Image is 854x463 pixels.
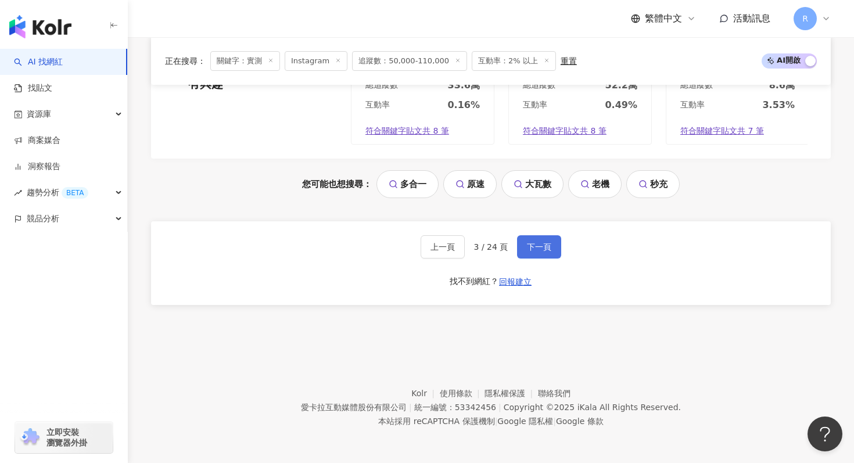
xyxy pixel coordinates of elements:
[498,403,501,412] span: |
[626,170,680,198] a: 秒充
[680,125,764,137] span: 符合關鍵字貼文共 7 筆
[666,119,809,144] a: 符合關鍵字貼文共 7 筆
[605,79,637,92] div: 52.2萬
[769,79,795,92] div: 8.6萬
[538,389,570,398] a: 聯絡我們
[151,170,831,198] div: 您可能也想搜尋：
[430,242,455,252] span: 上一頁
[365,99,390,111] div: 互動率
[27,180,88,206] span: 趨勢分析
[448,79,480,92] div: 33.6萬
[645,12,682,25] span: 繁體中文
[498,272,532,291] button: 回報建立
[365,80,398,91] div: 總追蹤數
[14,56,63,68] a: searchAI 找網紅
[527,242,551,252] span: 下一頁
[9,15,71,38] img: logo
[577,403,597,412] a: iKala
[411,389,439,398] a: Kolr
[378,414,603,428] span: 本站採用 reCAPTCHA 保護機制
[409,403,412,412] span: |
[46,427,87,448] span: 立即安裝 瀏覽器外掛
[62,187,88,199] div: BETA
[14,189,22,197] span: rise
[301,403,407,412] div: 愛卡拉互動媒體股份有限公司
[14,135,60,146] a: 商案媒合
[19,428,41,447] img: chrome extension
[523,80,555,91] div: 總追蹤數
[553,417,556,426] span: |
[523,125,607,137] span: 符合關鍵字貼文共 8 筆
[802,12,808,25] span: R
[499,277,532,286] span: 回報建立
[568,170,622,198] a: 老機
[414,403,496,412] div: 統一編號：53342456
[421,235,465,259] button: 上一頁
[523,99,547,111] div: 互動率
[450,276,498,288] div: 找不到網紅？
[504,403,681,412] div: Copyright © 2025 All Rights Reserved.
[497,417,553,426] a: Google 隱私權
[447,99,480,112] div: 0.16%
[561,56,577,66] div: 重置
[165,56,206,66] span: 正在搜尋 ：
[517,235,561,259] button: 下一頁
[440,389,485,398] a: 使用條款
[365,125,449,137] span: 符合關鍵字貼文共 8 筆
[210,51,280,71] span: 關鍵字：實測
[14,82,52,94] a: 找貼文
[501,170,564,198] a: 大瓦數
[605,99,637,112] div: 0.49%
[733,13,770,24] span: 活動訊息
[376,170,439,198] a: 多合一
[762,99,795,112] div: 3.53%
[472,51,556,71] span: 互動率：2% 以上
[485,389,538,398] a: 隱私權保護
[14,161,60,173] a: 洞察報告
[15,422,113,453] a: chrome extension立即安裝 瀏覽器外掛
[474,242,508,252] span: 3 / 24 頁
[27,101,51,127] span: 資源庫
[680,80,713,91] div: 總追蹤數
[352,51,467,71] span: 追蹤數：50,000-110,000
[443,170,497,198] a: 原速
[285,51,347,71] span: Instagram
[495,417,498,426] span: |
[351,119,494,144] a: 符合關鍵字貼文共 8 筆
[509,119,651,144] a: 符合關鍵字貼文共 8 筆
[27,206,59,232] span: 競品分析
[556,417,604,426] a: Google 條款
[808,417,842,451] iframe: Help Scout Beacon - Open
[680,99,705,111] div: 互動率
